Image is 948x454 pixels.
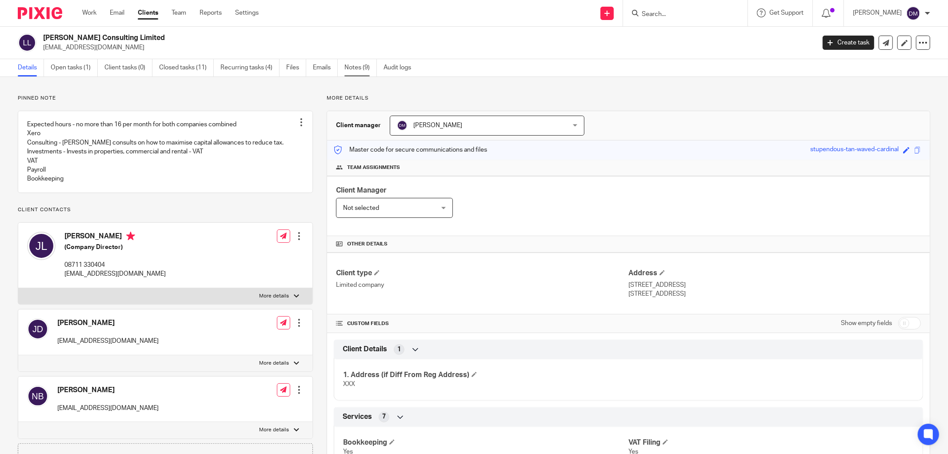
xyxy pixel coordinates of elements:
p: More details [260,360,289,367]
a: Clients [138,8,158,17]
img: svg%3E [18,33,36,52]
h4: Bookkeeping [343,438,628,447]
span: XXX [343,381,355,387]
img: Pixie [18,7,62,19]
h4: VAT Filing [628,438,914,447]
p: [STREET_ADDRESS] [628,289,921,298]
a: Create task [823,36,874,50]
a: Settings [235,8,259,17]
span: 1 [397,345,401,354]
span: Other details [347,241,388,248]
a: Closed tasks (11) [159,59,214,76]
img: svg%3E [906,6,920,20]
p: [PERSON_NAME] [853,8,902,17]
a: Recurring tasks (4) [220,59,280,76]
a: Client tasks (0) [104,59,152,76]
h4: [PERSON_NAME] [64,232,166,243]
h2: [PERSON_NAME] Consulting Limited [43,33,656,43]
span: Client Details [343,345,387,354]
a: Email [110,8,124,17]
h4: Client type [336,269,628,278]
h5: (Company Director) [64,243,166,252]
span: Get Support [769,10,804,16]
p: [EMAIL_ADDRESS][DOMAIN_NAME] [43,43,809,52]
a: Open tasks (1) [51,59,98,76]
p: [EMAIL_ADDRESS][DOMAIN_NAME] [57,404,159,413]
p: Client contacts [18,206,313,213]
img: svg%3E [27,318,48,340]
a: Notes (9) [344,59,377,76]
p: [EMAIL_ADDRESS][DOMAIN_NAME] [64,269,166,278]
span: 7 [382,412,386,421]
a: Work [82,8,96,17]
img: svg%3E [27,232,56,260]
p: Master code for secure communications and files [334,145,487,154]
span: Client Manager [336,187,387,194]
a: Team [172,8,186,17]
p: [STREET_ADDRESS] [628,281,921,289]
h3: Client manager [336,121,381,130]
input: Search [641,11,721,19]
p: Limited company [336,281,628,289]
i: Primary [126,232,135,241]
span: Team assignments [347,164,400,171]
img: svg%3E [27,386,48,407]
a: Emails [313,59,338,76]
h4: CUSTOM FIELDS [336,320,628,327]
label: Show empty fields [841,319,892,328]
p: 08711 330404 [64,261,166,269]
span: [PERSON_NAME] [413,122,462,129]
h4: [PERSON_NAME] [57,318,159,328]
a: Details [18,59,44,76]
img: svg%3E [397,120,408,131]
span: Not selected [343,205,379,211]
p: More details [327,95,930,102]
a: Reports [200,8,222,17]
h4: Address [628,269,921,278]
p: Pinned note [18,95,313,102]
h4: 1. Address (if Diff From Reg Address) [343,370,628,380]
span: Services [343,412,372,422]
div: stupendous-tan-waved-cardinal [810,145,899,155]
a: Audit logs [384,59,418,76]
p: [EMAIL_ADDRESS][DOMAIN_NAME] [57,337,159,346]
p: More details [260,293,289,300]
h4: [PERSON_NAME] [57,386,159,395]
p: More details [260,426,289,434]
a: Files [286,59,306,76]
